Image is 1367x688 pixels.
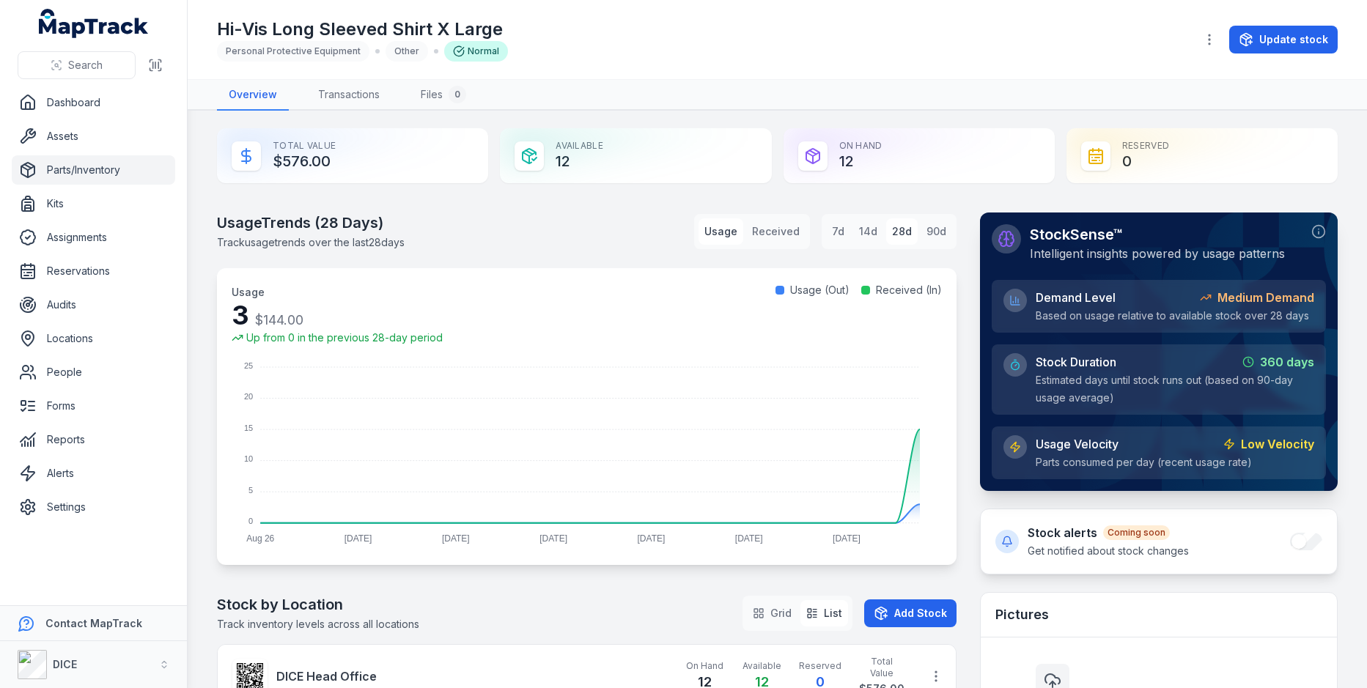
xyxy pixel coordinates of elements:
span: Reserved [799,660,841,672]
a: Files0 [409,80,478,111]
button: 14d [853,218,883,245]
div: Coming soon [1103,525,1170,540]
h2: Stock by Location [217,594,419,615]
span: Personal Protective Equipment [226,45,361,56]
tspan: 15 [244,423,253,432]
strong: Low Velocity [1241,435,1314,453]
span: Received (In) [876,283,942,297]
a: Alerts [12,459,175,488]
a: MapTrack [39,9,149,38]
span: Available [743,660,782,672]
tspan: [DATE] [735,533,763,544]
button: Search [18,51,136,79]
a: Forms [12,391,175,421]
tspan: 5 [248,486,253,495]
span: Track usage trends over the last 28 days [217,236,405,248]
div: 3 [232,300,443,330]
button: Usage [699,218,743,245]
a: Audits [12,290,175,319]
a: Dashboard [12,88,175,117]
h3: Pictures [995,604,1049,625]
tspan: [DATE] [539,533,567,544]
div: Other [386,41,428,62]
tspan: 10 [244,454,253,463]
span: Usage (Out) [790,283,850,297]
span: Search [68,58,103,73]
tspan: Aug 26 [246,533,274,544]
tspan: [DATE] [638,533,666,544]
tspan: [DATE] [833,533,861,544]
span: Usage Velocity [1036,435,1119,453]
button: Received [746,218,806,245]
span: Usage [232,286,265,298]
span: Track inventory levels across all locations [217,618,419,630]
button: Add Stock [864,599,957,627]
a: Reservations [12,256,175,286]
span: Estimated days until stock runs out (based on 90-day usage average) [1036,374,1293,404]
a: DICE Head Office [276,667,650,685]
a: Assets [12,122,175,151]
button: List [800,600,848,626]
tspan: 0 [248,517,253,525]
span: Intelligent insights powered by usage patterns [1030,246,1285,261]
span: Up from 0 in the previous 28-day period [246,330,443,345]
strong: Medium Demand [1217,289,1314,306]
button: 28d [886,218,918,245]
span: Stock Duration [1036,353,1116,371]
tspan: 25 [244,361,253,370]
span: Based on usage relative to available stock over 28 days [1036,309,1309,322]
strong: Contact MapTrack [45,617,142,629]
tspan: [DATE] [442,533,470,544]
h4: Stock alerts [1028,524,1189,541]
strong: 360 days [1260,353,1314,371]
button: 90d [921,218,952,245]
div: Normal [444,41,508,62]
tspan: [DATE] [344,533,372,544]
a: Parts/Inventory [12,155,175,185]
span: Total Value [859,656,904,679]
a: Reports [12,425,175,454]
button: 7d [826,218,850,245]
a: Assignments [12,223,175,252]
strong: DICE [53,658,77,670]
span: On Hand [685,660,725,672]
a: People [12,358,175,387]
a: Transactions [306,80,391,111]
h2: Usage Trends ( 28 Days) [217,212,405,233]
div: 0 [449,86,466,103]
a: Settings [12,492,175,522]
tspan: 20 [244,392,253,401]
a: Overview [217,80,289,111]
button: Update stock [1229,26,1338,53]
span: $144.00 [255,312,303,328]
h2: StockSense™ [1030,224,1285,245]
a: Locations [12,324,175,353]
a: Kits [12,189,175,218]
span: Get notified about stock changes [1028,544,1189,557]
button: Grid [747,600,797,626]
h1: Hi-Vis Long Sleeved Shirt X Large [217,18,508,41]
span: Parts consumed per day (recent usage rate) [1036,456,1252,468]
span: Demand Level [1036,289,1116,306]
